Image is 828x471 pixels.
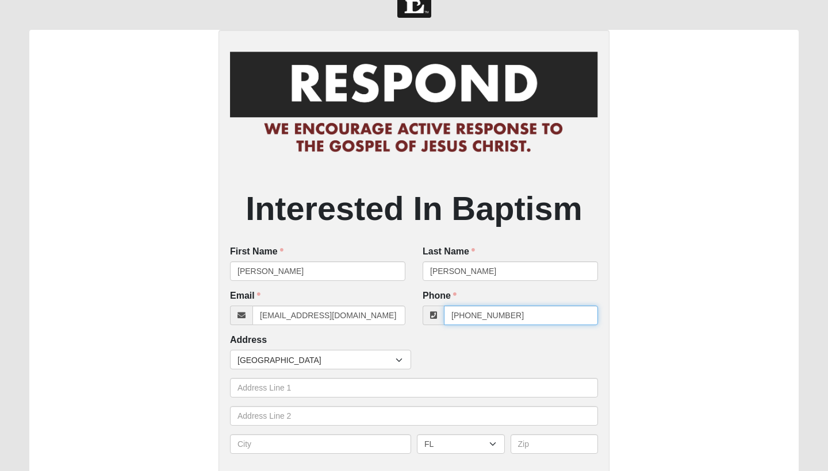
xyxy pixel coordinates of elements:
[230,245,283,258] label: First Name
[230,334,267,347] label: Address
[230,189,598,229] h2: Interested In Baptism
[230,41,598,164] img: RespondCardHeader.png
[237,350,396,370] span: [GEOGRAPHIC_DATA]
[423,289,457,303] label: Phone
[230,434,411,454] input: City
[511,434,599,454] input: Zip
[230,406,598,426] input: Address Line 2
[230,289,260,303] label: Email
[230,378,598,397] input: Address Line 1
[423,245,475,258] label: Last Name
